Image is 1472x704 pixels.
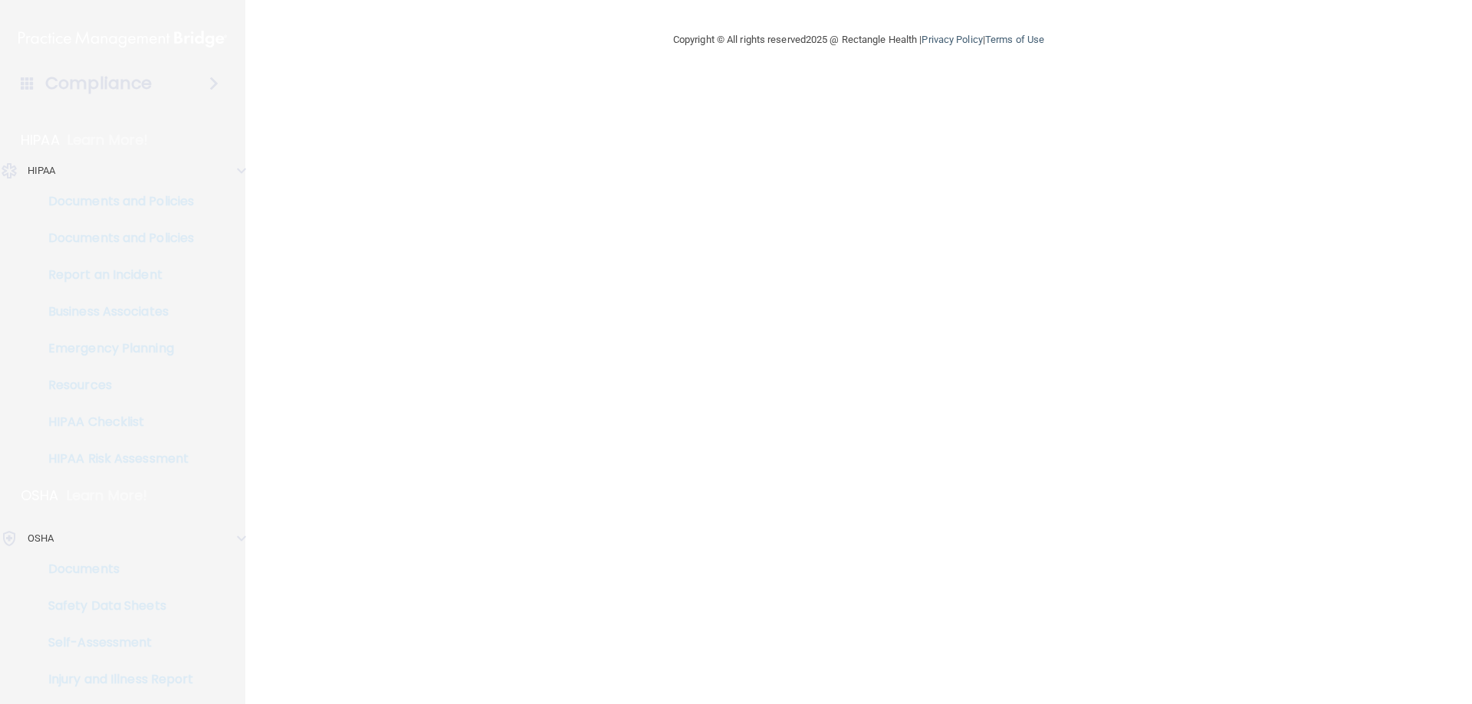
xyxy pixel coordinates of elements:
p: Learn More! [67,131,149,149]
p: Learn More! [67,486,148,505]
p: Self-Assessment [10,635,219,650]
p: OSHA [28,529,54,548]
div: Copyright © All rights reserved 2025 @ Rectangle Health | | [579,15,1138,64]
p: Documents and Policies [10,231,219,246]
p: Emergency Planning [10,341,219,356]
p: Documents and Policies [10,194,219,209]
a: Privacy Policy [922,34,982,45]
p: HIPAA [28,162,56,180]
p: Resources [10,378,219,393]
a: Terms of Use [985,34,1044,45]
p: Safety Data Sheets [10,598,219,614]
p: HIPAA Risk Assessment [10,451,219,467]
p: HIPAA [21,131,60,149]
p: Injury and Illness Report [10,672,219,687]
p: OSHA [21,486,59,505]
h4: Compliance [45,73,152,94]
p: Report an Incident [10,267,219,283]
p: HIPAA Checklist [10,414,219,430]
p: Documents [10,562,219,577]
img: PMB logo [18,24,227,54]
p: Business Associates [10,304,219,319]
